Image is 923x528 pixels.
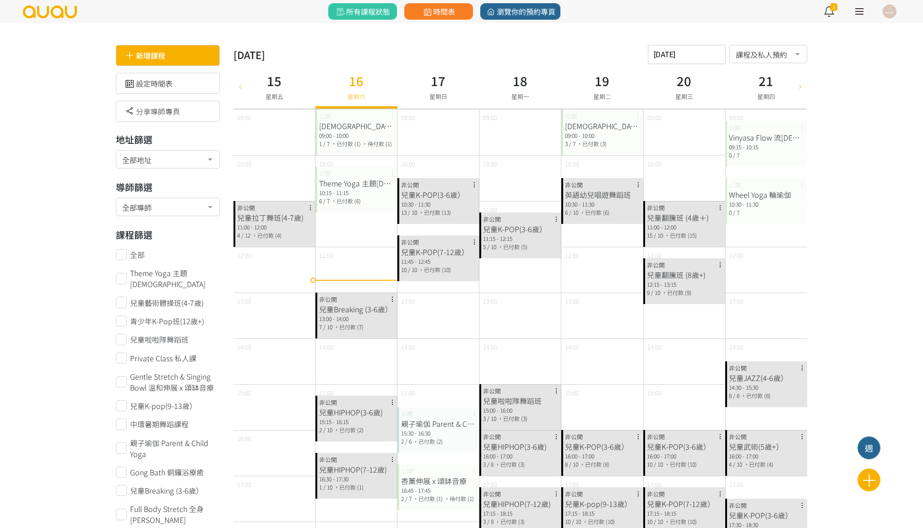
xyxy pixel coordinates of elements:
span: 17:00 [647,480,662,489]
span: 2 [319,426,322,434]
span: 15:00 [565,388,579,397]
span: 12:00 [237,251,251,260]
span: ，待付款 (1) [444,495,474,502]
span: 9 [647,288,650,296]
span: 15:00 [647,388,662,397]
div: 16:45 - 17:45 [401,486,476,495]
h3: 地址篩選 [116,133,220,147]
span: 10 [647,517,652,525]
span: 10 [565,517,570,525]
div: 兒童HIPHOP(3-6歲) [483,441,558,452]
div: 兒童K-POP(3-6歲） [729,510,804,521]
div: 17:15 - 18:15 [483,509,558,517]
span: ，已付款 (1) [413,495,443,502]
div: 16:00 - 17:00 [483,452,558,460]
span: Theme Yoga 主題[DEMOGRAPHIC_DATA] [130,267,220,289]
h3: 20 [675,71,693,90]
span: / 7 [323,140,330,147]
div: 10:30 - 11:30 [729,200,804,208]
h3: 18 [511,71,529,90]
span: 中環暑期舞蹈課程 [130,419,189,430]
span: ，已付款 (6) [580,208,609,216]
span: ，待付款 (1) [362,140,392,147]
span: 12:00 [729,251,744,260]
span: ，已付款 (2) [413,437,443,445]
span: 10 [647,460,652,468]
span: ，已付款 (7) [334,323,364,331]
span: / 10 [654,460,663,468]
span: 7 [319,323,322,331]
span: 1 [319,140,322,147]
span: / 10 [651,288,660,296]
div: 兒童K-POP(3-6歲） [647,441,722,452]
span: 13:00 [565,297,579,305]
a: 瀏覽你的預約專頁 [480,3,560,20]
span: 09:00 [729,113,744,122]
span: 3 [483,414,486,422]
span: ，已付款 (6) [331,197,361,205]
span: 星期三 [675,92,693,101]
span: 14:00 [237,343,251,351]
span: 15 [647,231,652,239]
div: Theme Yoga 主題[DEMOGRAPHIC_DATA] [319,178,394,189]
span: 兒童啦啦隊舞蹈班 [130,334,189,345]
span: 13 [401,208,407,216]
span: / 10 [569,208,578,216]
span: 4 [729,460,732,468]
span: 10:00 [237,159,251,168]
div: [DEMOGRAPHIC_DATA] [319,120,394,131]
a: 時間表 [404,3,473,20]
div: 17:15 - 18:15 [647,509,722,517]
div: 15:15 - 16:15 [319,418,394,426]
span: 15:00 [401,388,415,397]
span: 13:00 [401,297,415,305]
span: 星期四 [757,92,775,101]
span: 青少年K-Pop班(12歲+) [130,316,204,327]
span: 星期日 [429,92,447,101]
span: ，已付款 (13) [418,208,451,216]
div: 11:45 - 12:45 [401,257,476,266]
div: 09:15 - 10:15 [729,143,804,151]
h3: 課程篩選 [116,228,220,242]
span: 兒童K-pop(9-13歲） [130,400,197,411]
div: 兒童K-POP(3-6歲） [483,223,558,234]
span: 兒童Breaking (3-6歲） [130,485,203,496]
span: / 8 [487,517,494,525]
span: 17:00 [483,480,497,489]
span: 8 [565,460,568,468]
span: 10:00 [565,159,579,168]
span: 8 [729,392,732,399]
div: 11:00 - 12:00 [237,223,312,231]
span: 09:00 [647,113,662,122]
span: 10:00 [401,159,415,168]
span: 14:00 [483,343,497,351]
div: 11:00 - 12:00 [647,223,722,231]
span: / 10 [654,231,663,239]
span: / 10 [408,208,417,216]
span: Gong Bath 銅鑼浴療癒 [130,467,204,478]
span: 全部 [130,249,145,260]
h3: 21 [757,71,775,90]
span: 時間表 [422,6,455,17]
span: 2 [401,495,404,502]
span: 14:00 [647,343,662,351]
span: 星期二 [593,92,611,101]
span: / 7 [405,495,412,502]
span: 17:00 [237,480,251,489]
span: 14:00 [729,343,744,351]
span: 星期六 [347,92,365,101]
div: 新增課程 [116,45,220,66]
div: 兒童HIPHOP(7-12歲) [483,498,558,509]
span: ，已付款 (10) [664,517,697,525]
span: / 10 [408,266,417,273]
span: 0 [729,208,732,216]
div: 13:00 - 14:00 [319,315,394,323]
span: 瀏覽你的預約專頁 [485,6,555,17]
span: Gentle Stretch & Singing Bowl 溫和伸展 x 頌缽音療 [130,371,220,393]
span: ，已付款 (5) [498,243,527,250]
span: ，已付款 (2) [334,426,364,434]
span: 課程及私人預約 [736,48,801,59]
span: 3 [483,517,486,525]
span: 10:00 [319,159,333,168]
span: Full Body Stretch 全身[PERSON_NAME] [130,503,220,525]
